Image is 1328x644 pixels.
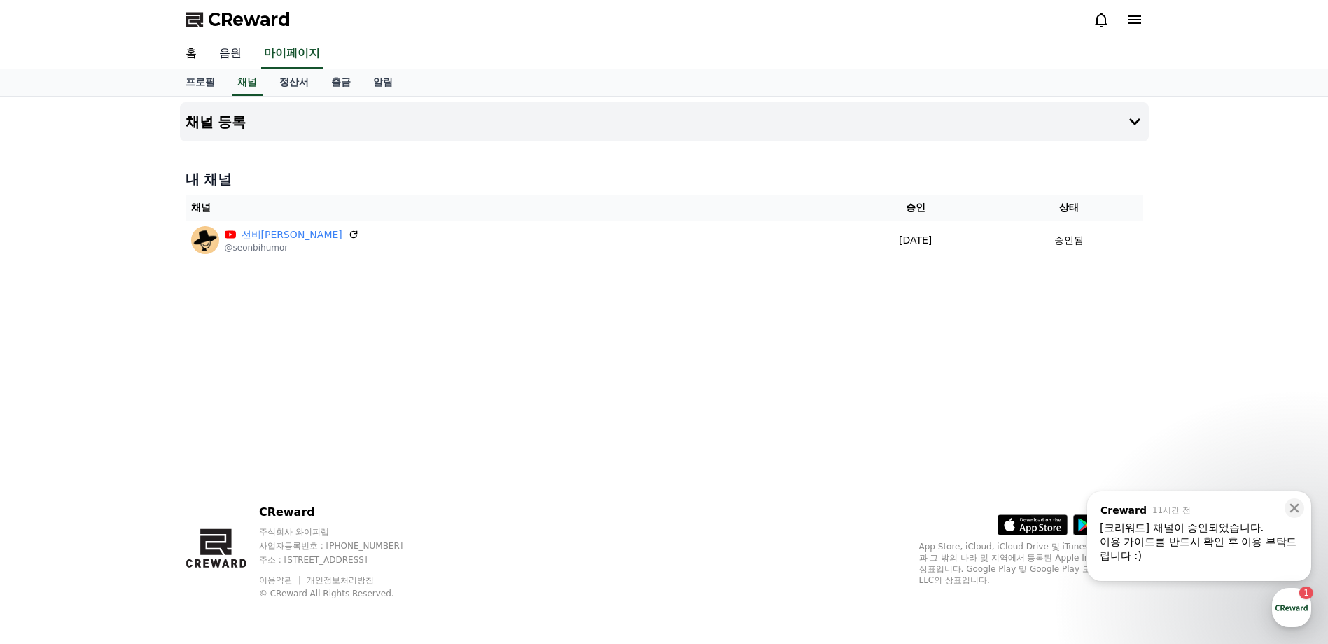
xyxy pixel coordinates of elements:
a: 홈 [174,39,208,69]
span: 1 [142,443,147,454]
p: [DATE] [841,233,991,248]
a: 음원 [208,39,253,69]
p: @seonbihumor [225,242,359,253]
p: 승인됨 [1054,233,1084,248]
p: 주소 : [STREET_ADDRESS] [259,554,430,566]
p: CReward [259,504,430,521]
a: 홈 [4,444,92,479]
span: 홈 [44,465,53,476]
span: 대화 [128,465,145,477]
a: 알림 [362,69,404,96]
a: 정산서 [268,69,320,96]
a: 선비[PERSON_NAME] [242,227,342,242]
h4: 채널 등록 [186,114,246,129]
p: 주식회사 와이피랩 [259,526,430,538]
a: CReward [186,8,291,31]
p: © CReward All Rights Reserved. [259,588,430,599]
h4: 내 채널 [186,169,1143,189]
p: 사업자등록번호 : [PHONE_NUMBER] [259,540,430,552]
a: 개인정보처리방침 [307,575,374,585]
a: 프로필 [174,69,226,96]
span: CReward [208,8,291,31]
th: 채널 [186,195,835,220]
button: 채널 등록 [180,102,1149,141]
a: 출금 [320,69,362,96]
a: 채널 [232,69,263,96]
img: 선비유머 SeonbiHumor [191,226,219,254]
a: 설정 [181,444,269,479]
a: 이용약관 [259,575,303,585]
p: App Store, iCloud, iCloud Drive 및 iTunes Store는 미국과 그 밖의 나라 및 지역에서 등록된 Apple Inc.의 서비스 상표입니다. Goo... [919,541,1143,586]
th: 상태 [995,195,1142,220]
a: 1대화 [92,444,181,479]
a: 마이페이지 [261,39,323,69]
th: 승인 [835,195,996,220]
span: 설정 [216,465,233,476]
